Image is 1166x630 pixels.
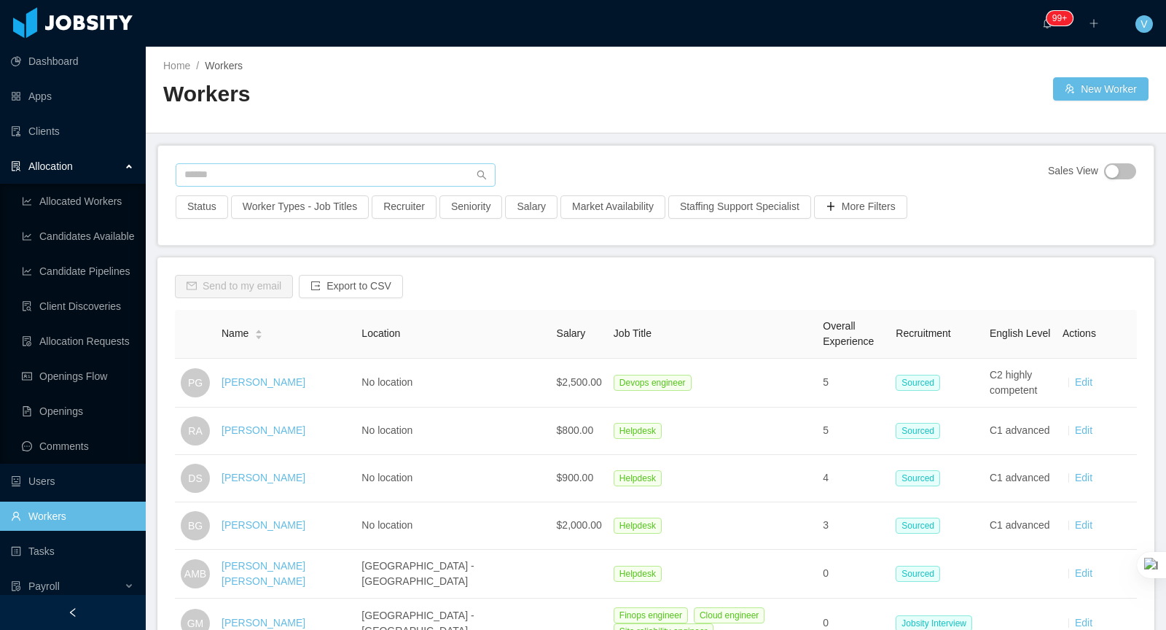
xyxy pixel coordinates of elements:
[231,195,369,219] button: Worker Types - Job Titles
[896,424,946,436] a: Sourced
[896,617,978,629] a: Jobsity Interview
[614,375,692,391] span: Devops engineer
[222,326,249,341] span: Name
[557,519,602,531] span: $2,000.00
[817,359,890,408] td: 5
[22,222,134,251] a: icon: line-chartCandidates Available
[896,375,940,391] span: Sourced
[1053,77,1149,101] button: icon: usergroup-addNew Worker
[614,566,662,582] span: Helpdesk
[11,581,21,591] i: icon: file-protect
[814,195,907,219] button: icon: plusMore Filters
[557,376,602,388] span: $2,500.00
[11,467,134,496] a: icon: robotUsers
[896,518,940,534] span: Sourced
[222,560,305,587] a: [PERSON_NAME] [PERSON_NAME]
[896,472,946,483] a: Sourced
[299,275,403,298] button: icon: exportExport to CSV
[28,580,60,592] span: Payroll
[11,502,134,531] a: icon: userWorkers
[372,195,437,219] button: Recruiter
[255,333,263,338] i: icon: caret-down
[984,455,1057,502] td: C1 advanced
[11,82,134,111] a: icon: appstoreApps
[896,327,950,339] span: Recruitment
[356,408,550,455] td: No location
[188,464,202,493] span: DS
[1140,15,1147,33] span: V
[255,328,263,332] i: icon: caret-up
[22,327,134,356] a: icon: file-doneAllocation Requests
[896,423,940,439] span: Sourced
[222,617,305,629] a: [PERSON_NAME]
[28,160,73,172] span: Allocation
[896,470,940,486] span: Sourced
[361,327,400,339] span: Location
[196,60,199,71] span: /
[984,502,1057,550] td: C1 advanced
[22,187,134,216] a: icon: line-chartAllocated Workers
[560,195,665,219] button: Market Availability
[1089,18,1099,28] i: icon: plus
[22,257,134,286] a: icon: line-chartCandidate Pipelines
[1075,519,1092,531] a: Edit
[22,432,134,461] a: icon: messageComments
[896,376,946,388] a: Sourced
[668,195,811,219] button: Staffing Support Specialist
[823,320,874,347] span: Overall Experience
[817,408,890,455] td: 5
[1075,617,1092,629] a: Edit
[22,292,134,321] a: icon: file-searchClient Discoveries
[984,359,1057,408] td: C2 highly competent
[1046,11,1073,26] sup: 906
[11,47,134,76] a: icon: pie-chartDashboard
[188,368,203,397] span: PG
[439,195,502,219] button: Seniority
[356,502,550,550] td: No location
[1048,163,1098,179] span: Sales View
[896,519,946,531] a: Sourced
[614,423,662,439] span: Helpdesk
[614,470,662,486] span: Helpdesk
[505,195,557,219] button: Salary
[188,416,202,446] span: RA
[163,79,656,109] h2: Workers
[614,607,688,623] span: Finops engineer
[222,376,305,388] a: [PERSON_NAME]
[22,362,134,391] a: icon: idcardOpenings Flow
[896,567,946,579] a: Sourced
[1042,18,1052,28] i: icon: bell
[557,424,594,436] span: $800.00
[477,170,487,180] i: icon: search
[1063,327,1096,339] span: Actions
[614,327,652,339] span: Job Title
[817,455,890,502] td: 4
[1075,567,1092,579] a: Edit
[817,550,890,599] td: 0
[184,559,206,588] span: AMB
[694,607,764,623] span: Cloud engineer
[1075,376,1092,388] a: Edit
[222,519,305,531] a: [PERSON_NAME]
[1075,472,1092,483] a: Edit
[557,327,586,339] span: Salary
[22,397,134,426] a: icon: file-textOpenings
[817,502,890,550] td: 3
[896,566,940,582] span: Sourced
[356,359,550,408] td: No location
[222,424,305,436] a: [PERSON_NAME]
[614,518,662,534] span: Helpdesk
[356,455,550,502] td: No location
[176,195,228,219] button: Status
[188,511,203,540] span: BG
[1075,424,1092,436] a: Edit
[222,472,305,483] a: [PERSON_NAME]
[205,60,243,71] span: Workers
[356,550,550,599] td: [GEOGRAPHIC_DATA] - [GEOGRAPHIC_DATA]
[557,472,594,483] span: $900.00
[984,408,1057,455] td: C1 advanced
[11,117,134,146] a: icon: auditClients
[990,327,1050,339] span: English Level
[11,161,21,171] i: icon: solution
